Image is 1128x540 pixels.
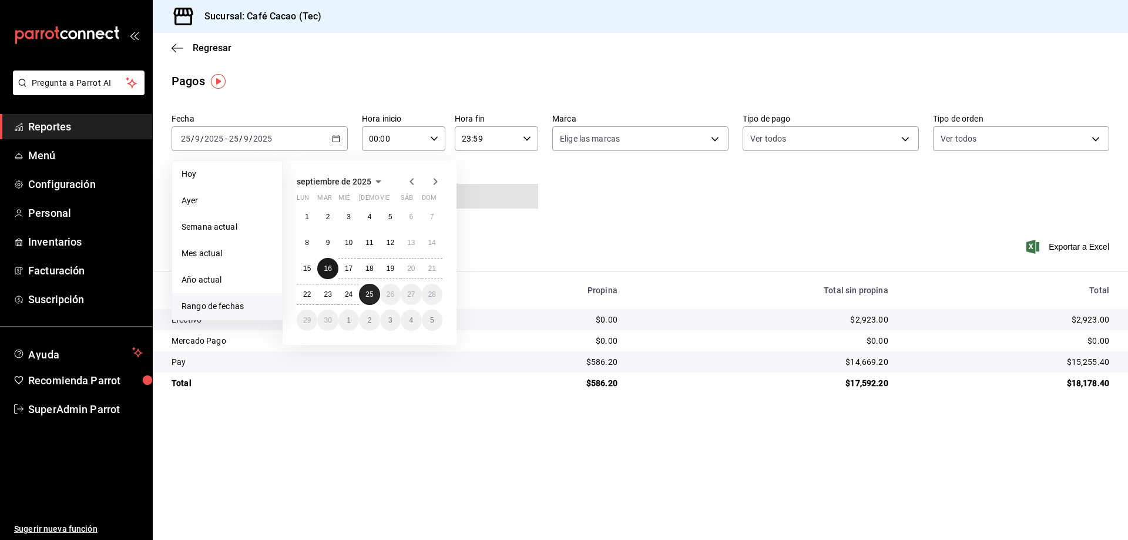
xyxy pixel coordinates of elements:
[401,310,421,331] button: 4 de octubre de 2025
[455,115,538,123] label: Hora fin
[359,310,380,331] button: 2 de octubre de 2025
[28,119,143,135] span: Reportes
[380,232,401,253] button: 12 de septiembre de 2025
[14,523,143,535] span: Sugerir nueva función
[422,206,442,227] button: 7 de septiembre de 2025
[172,72,205,90] div: Pagos
[180,134,191,143] input: --
[8,85,145,98] a: Pregunta a Parrot AI
[317,194,331,206] abbr: martes
[365,290,373,298] abbr: 25 de septiembre de 2025
[430,213,434,221] abbr: 7 de septiembre de 2025
[380,194,390,206] abbr: viernes
[28,205,143,221] span: Personal
[422,232,442,253] button: 14 de septiembre de 2025
[359,284,380,305] button: 25 de septiembre de 2025
[359,258,380,279] button: 18 de septiembre de 2025
[743,115,919,123] label: Tipo de pago
[407,264,415,273] abbr: 20 de septiembre de 2025
[907,286,1109,295] div: Total
[422,258,442,279] button: 21 de septiembre de 2025
[239,134,243,143] span: /
[636,286,888,295] div: Total sin propina
[401,258,421,279] button: 20 de septiembre de 2025
[422,310,442,331] button: 5 de octubre de 2025
[297,206,317,227] button: 1 de septiembre de 2025
[172,42,231,53] button: Regresar
[28,401,143,417] span: SuperAdmin Parrot
[28,176,143,192] span: Configuración
[172,115,348,123] label: Fecha
[401,284,421,305] button: 27 de septiembre de 2025
[28,291,143,307] span: Suscripción
[409,213,413,221] abbr: 6 de septiembre de 2025
[324,264,331,273] abbr: 16 de septiembre de 2025
[365,264,373,273] abbr: 18 de septiembre de 2025
[338,258,359,279] button: 17 de septiembre de 2025
[32,77,126,89] span: Pregunta a Parrot AI
[172,377,455,389] div: Total
[338,194,350,206] abbr: miércoles
[345,264,352,273] abbr: 17 de septiembre de 2025
[28,263,143,279] span: Facturación
[941,133,976,145] span: Ver todos
[229,134,239,143] input: --
[407,239,415,247] abbr: 13 de septiembre de 2025
[305,213,309,221] abbr: 1 de septiembre de 2025
[28,346,127,360] span: Ayuda
[195,9,321,24] h3: Sucursal: Café Cacao (Tec)
[474,356,617,368] div: $586.20
[317,232,338,253] button: 9 de septiembre de 2025
[380,284,401,305] button: 26 de septiembre de 2025
[636,335,888,347] div: $0.00
[362,115,445,123] label: Hora inicio
[303,290,311,298] abbr: 22 de septiembre de 2025
[317,206,338,227] button: 2 de septiembre de 2025
[636,377,888,389] div: $17,592.20
[359,194,428,206] abbr: jueves
[317,310,338,331] button: 30 de septiembre de 2025
[430,316,434,324] abbr: 5 de octubre de 2025
[428,239,436,247] abbr: 14 de septiembre de 2025
[338,310,359,331] button: 1 de octubre de 2025
[182,300,273,313] span: Rango de fechas
[172,356,455,368] div: Pay
[191,134,194,143] span: /
[388,213,392,221] abbr: 5 de septiembre de 2025
[345,239,352,247] abbr: 10 de septiembre de 2025
[317,258,338,279] button: 16 de septiembre de 2025
[933,115,1109,123] label: Tipo de orden
[182,247,273,260] span: Mes actual
[380,310,401,331] button: 3 de octubre de 2025
[387,264,394,273] abbr: 19 de septiembre de 2025
[474,286,617,295] div: Propina
[401,232,421,253] button: 13 de septiembre de 2025
[317,284,338,305] button: 23 de septiembre de 2025
[297,194,309,206] abbr: lunes
[297,310,317,331] button: 29 de septiembre de 2025
[422,194,437,206] abbr: domingo
[172,335,455,347] div: Mercado Pago
[305,239,309,247] abbr: 8 de septiembre de 2025
[636,314,888,326] div: $2,923.00
[401,194,413,206] abbr: sábado
[249,134,253,143] span: /
[13,71,145,95] button: Pregunta a Parrot AI
[338,206,359,227] button: 3 de septiembre de 2025
[552,115,728,123] label: Marca
[347,316,351,324] abbr: 1 de octubre de 2025
[297,284,317,305] button: 22 de septiembre de 2025
[182,221,273,233] span: Semana actual
[1029,240,1109,254] button: Exportar a Excel
[28,147,143,163] span: Menú
[359,206,380,227] button: 4 de septiembre de 2025
[200,134,204,143] span: /
[211,74,226,89] img: Tooltip marker
[368,316,372,324] abbr: 2 de octubre de 2025
[326,213,330,221] abbr: 2 de septiembre de 2025
[387,290,394,298] abbr: 26 de septiembre de 2025
[407,290,415,298] abbr: 27 de septiembre de 2025
[347,213,351,221] abbr: 3 de septiembre de 2025
[129,31,139,40] button: open_drawer_menu
[182,194,273,207] span: Ayer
